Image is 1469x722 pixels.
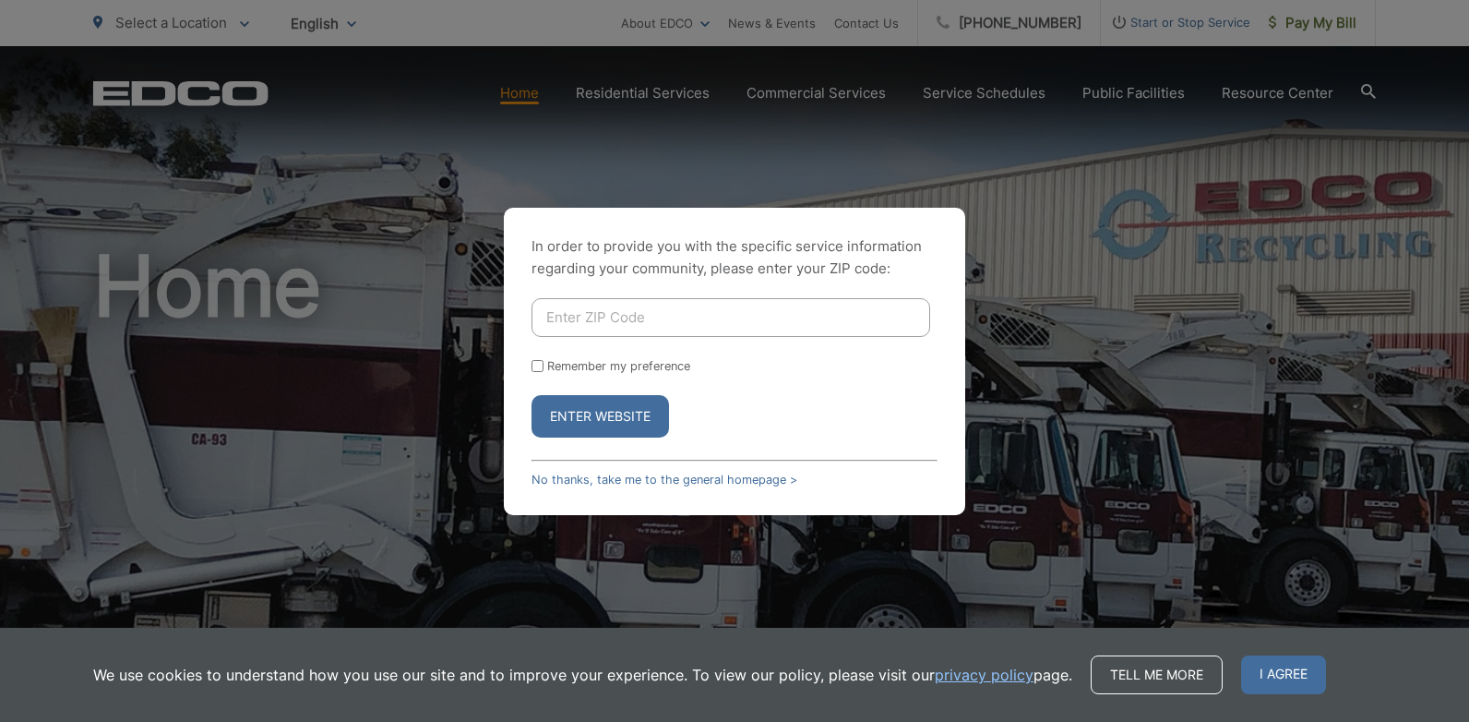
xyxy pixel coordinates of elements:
label: Remember my preference [547,359,690,373]
button: Enter Website [531,395,669,438]
a: No thanks, take me to the general homepage > [531,473,797,487]
p: In order to provide you with the specific service information regarding your community, please en... [531,235,938,280]
span: I agree [1241,656,1326,694]
input: Enter ZIP Code [531,298,930,337]
a: Tell me more [1091,656,1223,694]
p: We use cookies to understand how you use our site and to improve your experience. To view our pol... [93,664,1072,686]
a: privacy policy [935,664,1033,686]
